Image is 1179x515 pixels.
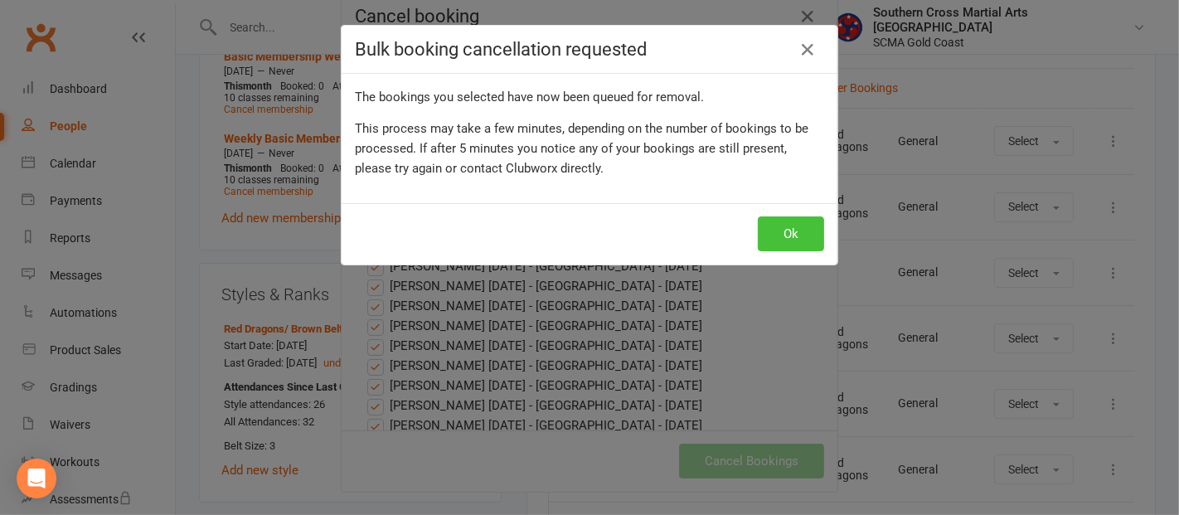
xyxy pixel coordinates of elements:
[17,459,56,498] div: Open Intercom Messenger
[758,216,824,251] button: Ok
[355,39,824,60] h4: Bulk booking cancellation requested
[794,36,821,63] a: Close
[355,119,824,178] div: This process may take a few minutes, depending on the number of bookings to be processed. If afte...
[355,87,824,107] div: The bookings you selected have now been queued for removal.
